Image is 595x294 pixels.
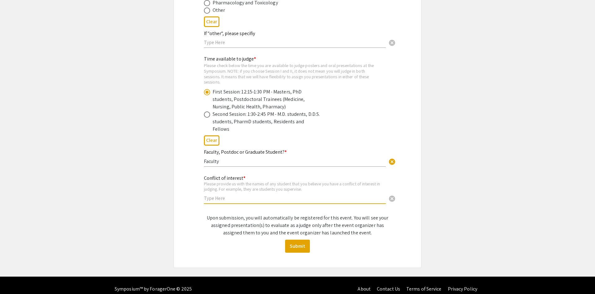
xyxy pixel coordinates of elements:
button: Clear [386,155,398,167]
button: Clear [386,36,398,49]
span: cancel [388,158,396,165]
input: Type Here [204,158,386,165]
a: About [358,286,371,292]
a: Terms of Service [406,286,442,292]
mat-label: Time available to judge [204,56,256,62]
mat-label: If "other", please specifiy [204,30,255,37]
button: Clear [386,192,398,204]
mat-label: Conflict of interest [204,175,245,181]
div: First Session: 12:15-1:30 PM - Masters, PhD students, Postdoctoral Trainees (Medicine, Nursing, P... [213,88,321,111]
button: Submit [285,240,310,253]
button: Clear [204,16,219,27]
mat-label: Faculty, Postdoc or Graduate Student? [204,149,287,155]
iframe: Chat [5,266,26,289]
button: Clear [204,135,219,146]
div: Please provide us with the names of any student that you believe you have a conflict of interest ... [204,181,386,192]
span: cancel [388,39,396,47]
input: Type Here [204,39,386,46]
a: Privacy Policy [448,286,477,292]
div: Please check below the time you are available to judge posters and oral presentations at the Symp... [204,63,381,84]
div: Second Session: 1:30-2:45 PM - M.D. students, D.D.S. students, PharmD students, Residents and Fel... [213,111,321,133]
p: Upon submission, you will automatically be registered for this event. You will see your assigned ... [204,214,391,237]
span: cancel [388,195,396,202]
div: Other [213,7,225,14]
a: Contact Us [377,286,400,292]
input: Type Here [204,195,386,201]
